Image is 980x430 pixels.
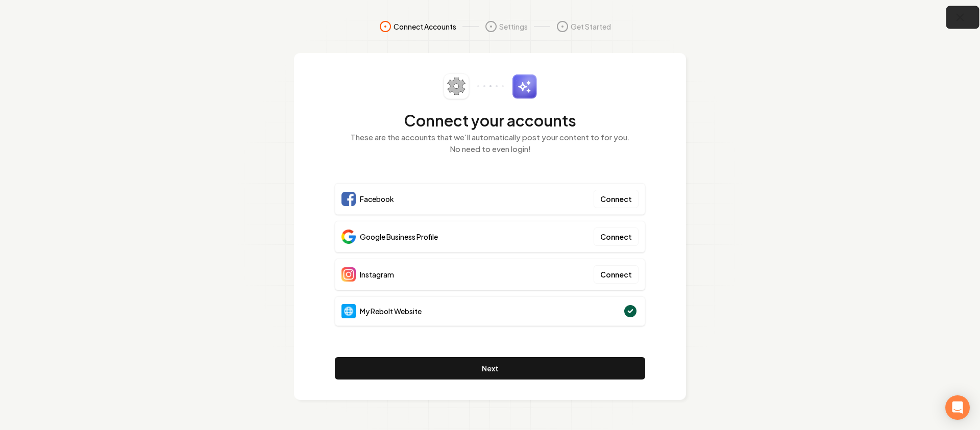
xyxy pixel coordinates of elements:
[335,132,645,155] p: These are the accounts that we'll automatically post your content to for you. No need to even login!
[335,111,645,130] h2: Connect your accounts
[341,230,356,244] img: Google
[499,21,528,32] span: Settings
[360,232,438,242] span: Google Business Profile
[341,192,356,206] img: Facebook
[477,85,504,87] img: connector-dots.svg
[341,267,356,282] img: Instagram
[360,306,422,316] span: My Rebolt Website
[335,357,645,380] button: Next
[594,190,639,208] button: Connect
[594,265,639,284] button: Connect
[341,304,356,318] img: Website
[571,21,611,32] span: Get Started
[945,395,970,420] div: Open Intercom Messenger
[594,227,639,246] button: Connect
[394,21,456,32] span: Connect Accounts
[512,74,537,99] img: sparkles.svg
[360,194,394,204] span: Facebook
[360,269,394,280] span: Instagram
